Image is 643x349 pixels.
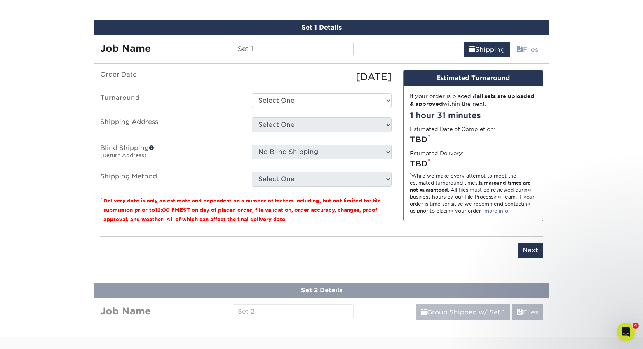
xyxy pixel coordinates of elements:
[421,309,427,316] span: shipping
[246,70,397,84] div: [DATE]
[94,117,246,135] label: Shipping Address
[410,180,531,193] strong: turnaround times are not guaranteed
[94,70,246,84] label: Order Date
[484,208,508,214] a: more info
[94,145,246,162] label: Blind Shipping
[410,92,537,108] div: If your order is placed & within the next:
[464,42,510,57] a: Shipping
[94,172,246,187] label: Shipping Method
[512,304,543,320] a: Files
[416,304,510,320] a: Group Shipped w/ Set 1
[517,46,523,53] span: files
[617,323,635,341] iframe: Intercom live chat
[517,309,523,316] span: files
[100,152,146,158] small: (Return Address)
[100,43,151,54] strong: Job Name
[512,42,543,57] a: Files
[410,110,537,121] div: 1 hour 31 minutes
[518,243,543,258] input: Next
[410,125,495,133] label: Estimated Date of Completion:
[94,93,246,108] label: Turnaround
[233,42,354,56] input: Enter a job name
[410,173,537,215] div: While we make every attempt to meet the estimated turnaround times; . All files must be reviewed ...
[404,70,543,86] div: Estimated Turnaround
[103,198,381,222] small: Delivery date is only an estimate and dependent on a number of factors including, but not limited...
[410,149,464,157] label: Estimated Delivery:
[469,46,475,53] span: shipping
[410,134,537,145] div: TBD
[94,20,549,35] div: Set 1 Details
[410,158,537,169] div: TBD
[155,207,179,213] span: 12:00 PM
[633,323,639,329] span: 4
